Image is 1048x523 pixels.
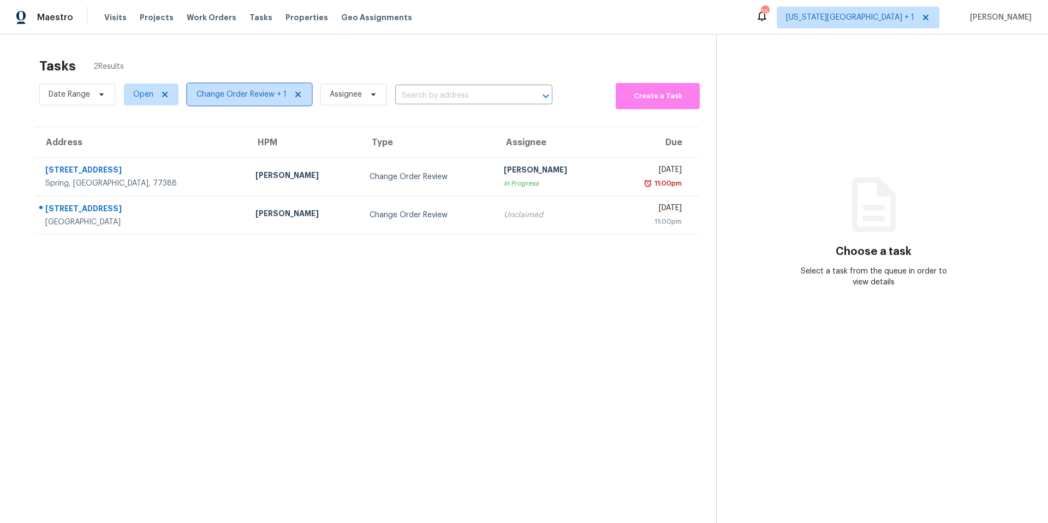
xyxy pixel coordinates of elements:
[966,12,1032,23] span: [PERSON_NAME]
[504,164,600,178] div: [PERSON_NAME]
[504,210,600,221] div: Unclaimed
[140,12,174,23] span: Projects
[538,88,553,104] button: Open
[652,178,682,189] div: 11:00pm
[621,90,694,103] span: Create a Task
[617,164,682,178] div: [DATE]
[617,216,682,227] div: 11:00pm
[255,170,352,183] div: [PERSON_NAME]
[361,127,495,158] th: Type
[617,203,682,216] div: [DATE]
[370,171,486,182] div: Change Order Review
[35,127,247,158] th: Address
[761,7,769,17] div: 25
[45,203,238,217] div: [STREET_ADDRESS]
[616,83,700,109] button: Create a Task
[341,12,412,23] span: Geo Assignments
[786,12,914,23] span: [US_STATE][GEOGRAPHIC_DATA] + 1
[495,127,609,158] th: Assignee
[795,266,952,288] div: Select a task from the queue in order to view details
[249,14,272,21] span: Tasks
[45,164,238,178] div: [STREET_ADDRESS]
[255,208,352,222] div: [PERSON_NAME]
[644,178,652,189] img: Overdue Alarm Icon
[836,246,912,257] h3: Choose a task
[187,12,236,23] span: Work Orders
[609,127,699,158] th: Due
[104,12,127,23] span: Visits
[395,87,522,104] input: Search by address
[247,127,360,158] th: HPM
[285,12,328,23] span: Properties
[45,178,238,189] div: Spring, [GEOGRAPHIC_DATA], 77388
[49,89,90,100] span: Date Range
[330,89,362,100] span: Assignee
[37,12,73,23] span: Maestro
[39,61,76,72] h2: Tasks
[45,217,238,228] div: [GEOGRAPHIC_DATA]
[133,89,153,100] span: Open
[196,89,287,100] span: Change Order Review + 1
[93,61,124,72] span: 2 Results
[504,178,600,189] div: In Progress
[370,210,486,221] div: Change Order Review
